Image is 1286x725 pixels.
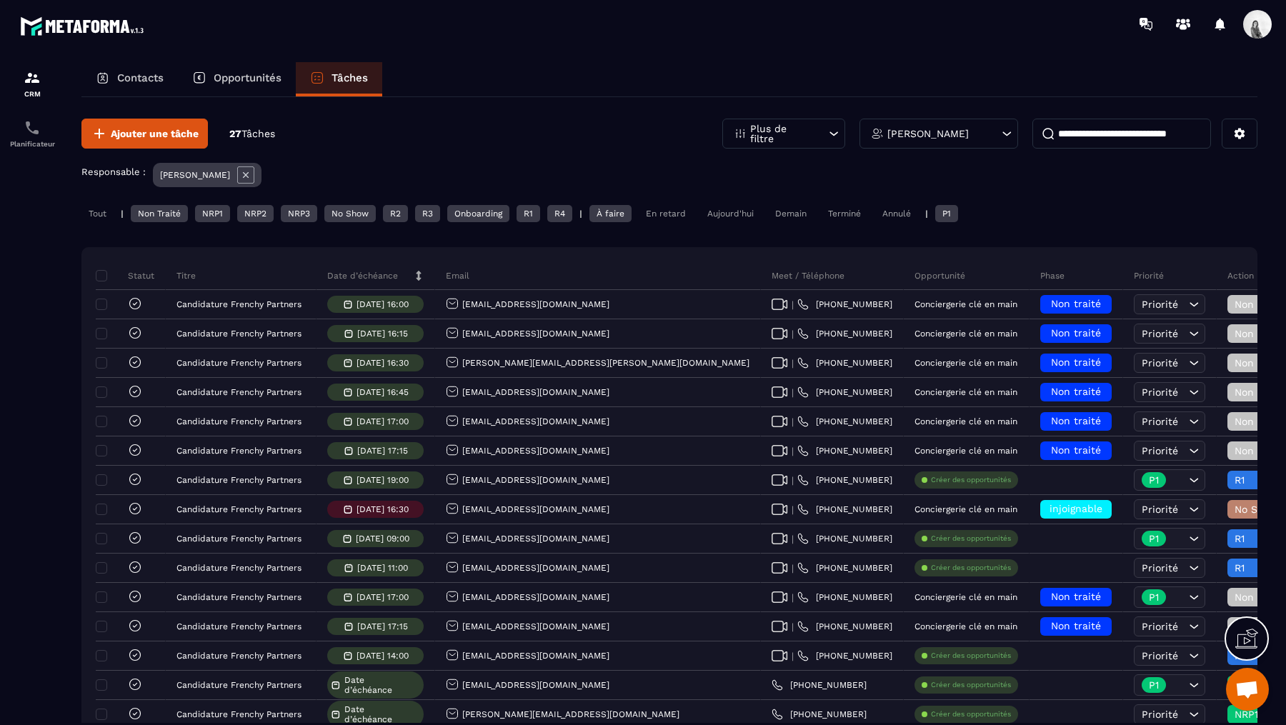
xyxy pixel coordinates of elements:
[914,504,1017,514] p: Conciergerie clé en main
[111,126,199,141] span: Ajouter une tâche
[797,562,892,574] a: [PHONE_NUMBER]
[176,651,301,661] p: Candidature Frenchy Partners
[925,209,928,219] p: |
[792,329,794,339] span: |
[1051,386,1101,397] span: Non traité
[772,679,867,691] a: [PHONE_NUMBER]
[4,109,61,159] a: schedulerschedulerPlanificateur
[914,592,1017,602] p: Conciergerie clé en main
[357,621,408,631] p: [DATE] 17:15
[1050,503,1102,514] span: injoignable
[357,329,408,339] p: [DATE] 16:15
[1051,298,1101,309] span: Non traité
[1149,680,1159,690] p: P1
[821,205,868,222] div: Terminé
[176,358,301,368] p: Candidature Frenchy Partners
[4,90,61,98] p: CRM
[797,650,892,661] a: [PHONE_NUMBER]
[797,474,892,486] a: [PHONE_NUMBER]
[931,709,1011,719] p: Créer des opportunités
[797,533,892,544] a: [PHONE_NUMBER]
[237,205,274,222] div: NRP2
[357,299,409,309] p: [DATE] 16:00
[332,71,368,84] p: Tâches
[24,69,41,86] img: formation
[1142,650,1178,661] span: Priorité
[797,591,892,603] a: [PHONE_NUMBER]
[792,416,794,427] span: |
[327,270,398,281] p: Date d’échéance
[1051,327,1101,339] span: Non traité
[81,205,114,222] div: Tout
[1051,591,1101,602] span: Non traité
[357,358,409,368] p: [DATE] 16:30
[792,621,794,632] span: |
[1149,592,1159,602] p: P1
[99,270,154,281] p: Statut
[214,71,281,84] p: Opportunités
[914,621,1017,631] p: Conciergerie clé en main
[176,709,301,719] p: Candidature Frenchy Partners
[589,205,632,222] div: À faire
[887,129,969,139] p: [PERSON_NAME]
[792,592,794,603] span: |
[792,446,794,456] span: |
[1142,357,1178,369] span: Priorité
[1227,270,1254,281] p: Action
[1142,709,1178,720] span: Priorité
[446,270,469,281] p: Email
[797,621,892,632] a: [PHONE_NUMBER]
[176,270,196,281] p: Titre
[931,680,1011,690] p: Créer des opportunités
[176,475,301,485] p: Candidature Frenchy Partners
[914,416,1017,426] p: Conciergerie clé en main
[178,62,296,96] a: Opportunités
[176,329,301,339] p: Candidature Frenchy Partners
[1051,356,1101,368] span: Non traité
[1142,299,1178,310] span: Priorité
[797,445,892,456] a: [PHONE_NUMBER]
[768,205,814,222] div: Demain
[931,475,1011,485] p: Créer des opportunités
[176,592,301,602] p: Candidature Frenchy Partners
[176,680,301,690] p: Candidature Frenchy Partners
[797,357,892,369] a: [PHONE_NUMBER]
[176,446,301,456] p: Candidature Frenchy Partners
[81,166,146,177] p: Responsable :
[357,651,409,661] p: [DATE] 14:00
[160,170,230,180] p: [PERSON_NAME]
[176,621,301,631] p: Candidature Frenchy Partners
[797,299,892,310] a: [PHONE_NUMBER]
[772,270,844,281] p: Meet / Téléphone
[1051,620,1101,631] span: Non traité
[81,62,178,96] a: Contacts
[875,205,918,222] div: Annulé
[241,128,275,139] span: Tâches
[914,299,1017,309] p: Conciergerie clé en main
[772,709,867,720] a: [PHONE_NUMBER]
[357,563,408,573] p: [DATE] 11:00
[792,299,794,310] span: |
[700,205,761,222] div: Aujourd'hui
[447,205,509,222] div: Onboarding
[383,205,408,222] div: R2
[517,205,540,222] div: R1
[1142,386,1178,398] span: Priorité
[914,387,1017,397] p: Conciergerie clé en main
[1142,504,1178,515] span: Priorité
[176,416,301,426] p: Candidature Frenchy Partners
[1226,668,1269,711] div: Ouvrir le chat
[229,127,275,141] p: 27
[20,13,149,39] img: logo
[797,328,892,339] a: [PHONE_NUMBER]
[357,504,409,514] p: [DATE] 16:30
[1134,270,1164,281] p: Priorité
[547,205,572,222] div: R4
[195,205,230,222] div: NRP1
[914,358,1017,368] p: Conciergerie clé en main
[579,209,582,219] p: |
[797,416,892,427] a: [PHONE_NUMBER]
[1142,562,1178,574] span: Priorité
[356,534,409,544] p: [DATE] 09:00
[415,205,440,222] div: R3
